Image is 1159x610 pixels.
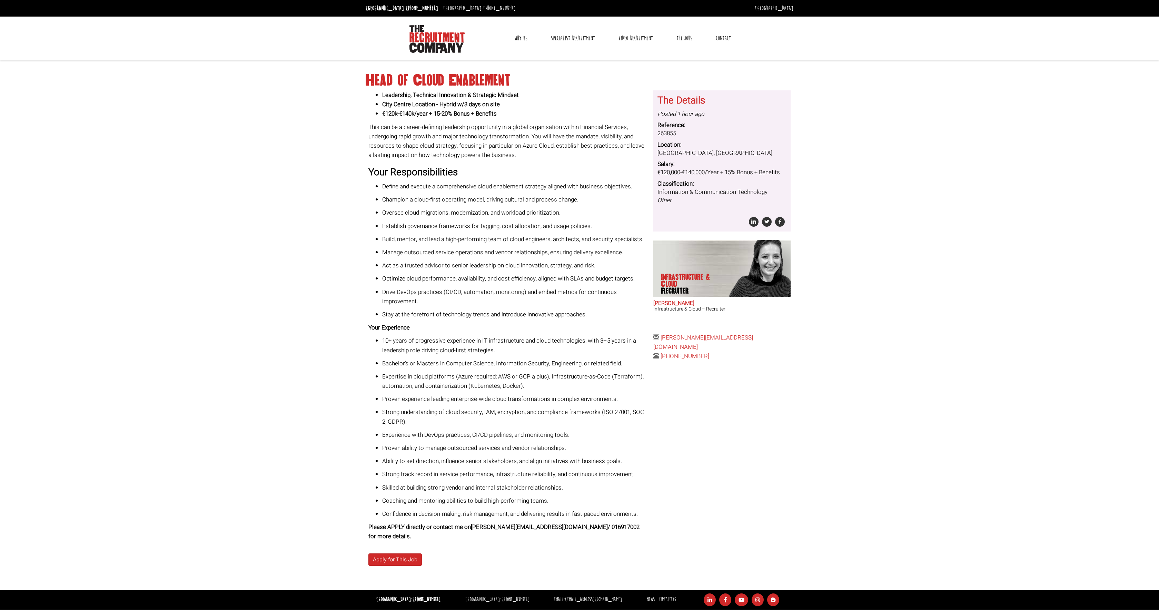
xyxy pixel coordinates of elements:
strong: [GEOGRAPHIC_DATA]: [376,596,440,603]
p: Define and execute a comprehensive cloud enablement strategy aligned with business objectives. [382,182,648,191]
strong: €120k-€140k/year + 15-20% Bonus + Benefits [382,109,497,118]
a: Apply for This Job [368,553,422,566]
i: Other [657,196,672,205]
dd: €120,000-€140,000/Year + 15% Bonus + Benefits [657,168,786,177]
a: [PERSON_NAME][EMAIL_ADDRESS][DOMAIN_NAME] [653,333,753,351]
p: Optimize cloud performance, availability, and cost efficiency, aligned with SLAs and budget targets. [382,274,648,283]
p: Infrastructure & Cloud [661,274,714,294]
p: Experience with DevOps practices, CI/CD pipelines, and monitoring tools. [382,430,648,440]
a: [PHONE_NUMBER] [502,596,529,603]
p: Coaching and mentoring abilities to build high-performing teams. [382,496,648,505]
strong: Please APPLY directly or contact me on [PERSON_NAME][EMAIL_ADDRESS][DOMAIN_NAME] / 016917002 for ... [368,523,640,541]
dd: Information & Communication Technology [657,188,786,205]
strong: City Centre Location - Hybrid w/3 days on site [382,100,500,109]
li: Email: [552,595,624,605]
img: Sara O'Toole does Infrastructure & Cloud Recruiter [724,240,791,297]
p: Bachelor’s or Master’s in Computer Science, Information Security, Engineering, or related field. [382,359,648,368]
a: Video Recruitment [613,30,658,47]
dd: 263855 [657,129,786,138]
p: Strong track record in service performance, infrastructure reliability, and continuous improvement. [382,470,648,479]
dt: Salary: [657,160,786,168]
a: Why Us [509,30,533,47]
a: [PHONE_NUMBER] [413,596,440,603]
p: Skilled at building strong vendor and internal stakeholder relationships. [382,483,648,492]
li: [GEOGRAPHIC_DATA]: [464,595,531,605]
dd: [GEOGRAPHIC_DATA], [GEOGRAPHIC_DATA] [657,149,786,157]
h3: The Details [657,96,786,106]
p: Act as a trusted advisor to senior leadership on cloud innovation, strategy, and risk. [382,261,648,270]
h3: Your Responsibilities [368,167,648,178]
p: Expertise in cloud platforms (Azure required; AWS or GCP a plus), Infrastructure-as-Code (Terrafo... [382,372,648,391]
a: Timesheets [659,596,676,603]
a: [GEOGRAPHIC_DATA] [755,4,793,12]
p: Proven ability to manage outsourced services and vendor relationships. [382,443,648,453]
p: Confidence in decision-making, risk management, and delivering results in fast-paced environments. [382,509,648,519]
a: Specialist Recruitment [546,30,600,47]
h3: Infrastructure & Cloud – Recruiter [653,306,791,312]
img: The Recruitment Company [409,25,465,53]
h1: Head of Cloud Enablement [366,74,793,87]
p: Establish governance frameworks for tagging, cost allocation, and usage policies. [382,222,648,231]
p: Strong understanding of cloud security, IAM, encryption, and compliance frameworks (ISO 27001, SO... [382,407,648,426]
a: [EMAIL_ADDRESS][DOMAIN_NAME] [565,596,622,603]
dt: Reference: [657,121,786,129]
p: Stay at the forefront of technology trends and introduce innovative approaches. [382,310,648,319]
strong: Your Experience [368,323,410,332]
p: Drive DevOps practices (CI/CD, automation, monitoring) and embed metrics for continuous improvement. [382,287,648,306]
p: Ability to set direction, influence senior stakeholders, and align initiatives with business goals. [382,456,648,466]
span: Recruiter [661,287,714,294]
p: Manage outsourced service operations and vendor relationships, ensuring delivery excellence. [382,248,648,257]
a: [PHONE_NUMBER] [406,4,438,12]
h2: [PERSON_NAME] [653,301,791,307]
p: Build, mentor, and lead a high-performing team of cloud engineers, architects, and security speci... [382,235,648,244]
p: Oversee cloud migrations, modernization, and workload prioritization. [382,208,648,217]
p: Proven experience leading enterprise-wide cloud transformations in complex environments. [382,394,648,404]
i: Posted 1 hour ago [657,110,704,118]
a: Contact [711,30,736,47]
dt: Classification: [657,180,786,188]
strong: Leadership, Technical Innovation & Strategic Mindset [382,91,519,99]
p: 10+ years of progressive experience in IT infrastructure and cloud technologies, with 3–5 years i... [382,336,648,355]
li: [GEOGRAPHIC_DATA]: [364,3,440,14]
a: The Jobs [671,30,697,47]
li: [GEOGRAPHIC_DATA]: [442,3,517,14]
a: [PHONE_NUMBER] [661,352,709,361]
a: [PHONE_NUMBER] [483,4,516,12]
p: Champion a cloud-first operating model, driving cultural and process change. [382,195,648,204]
a: News [647,596,655,603]
dt: Location: [657,141,786,149]
span: This can be a career-defining leadership opportunity in a global organisation within Financial Se... [368,123,644,160]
